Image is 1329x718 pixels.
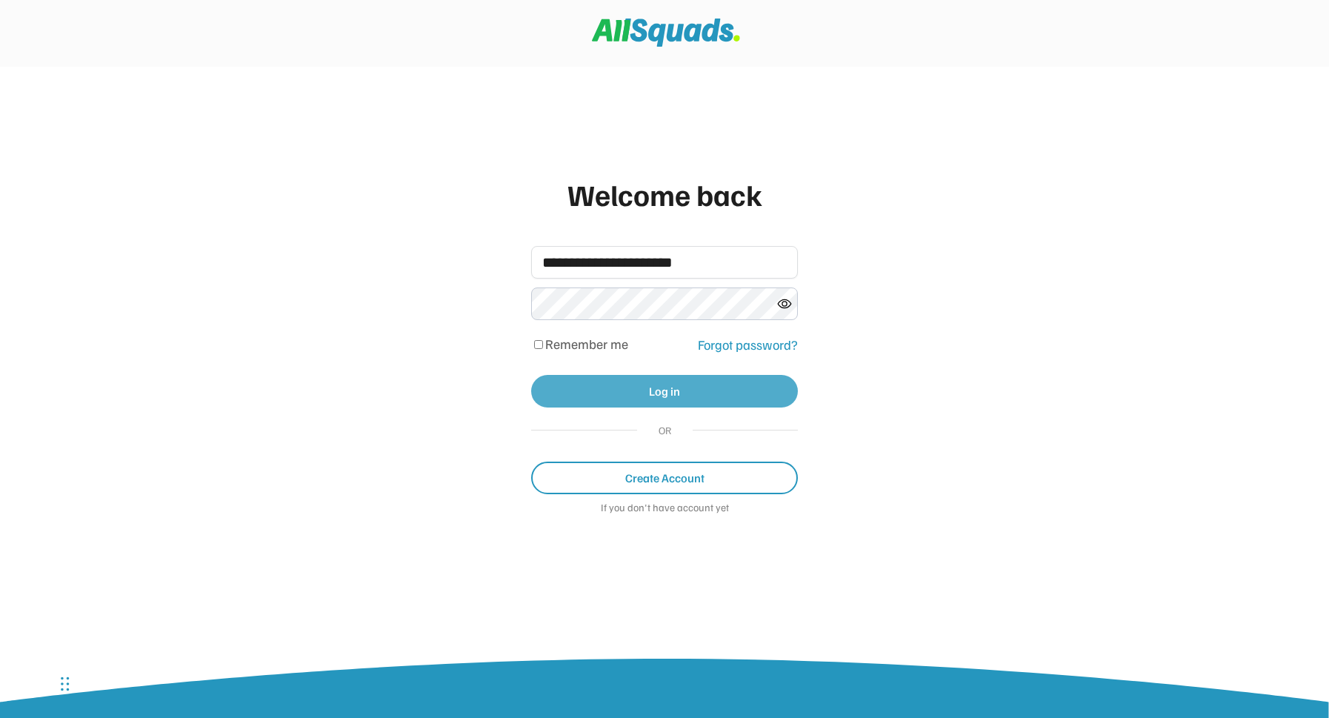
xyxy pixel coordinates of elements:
label: Remember me [545,336,628,352]
div: OR [652,422,678,438]
button: Create Account [531,462,798,494]
button: Log in [531,375,798,408]
div: Forgot password? [698,335,798,355]
img: Squad%20Logo.svg [592,19,740,47]
div: Welcome back [531,172,798,216]
div: If you don't have account yet [531,502,798,516]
